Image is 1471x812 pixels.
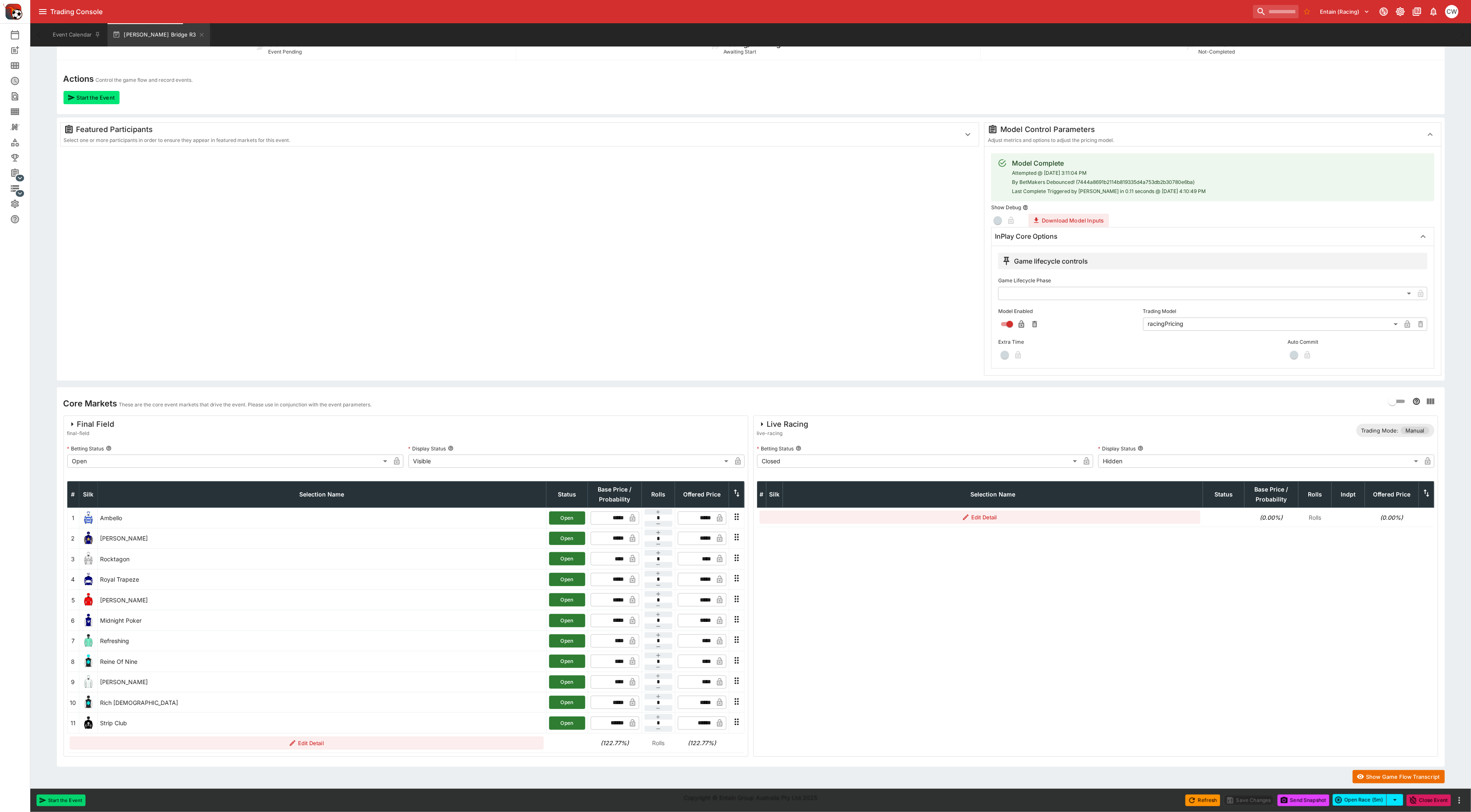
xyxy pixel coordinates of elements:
[67,589,79,610] td: 5
[1199,49,1235,55] span: Not-Completed
[106,445,112,451] button: Betting Status
[998,305,1138,318] label: Model Enabled
[549,573,585,586] button: Open
[108,23,210,46] button: [PERSON_NAME] Bridge R3
[588,482,642,508] th: Base Price / Probability
[549,675,585,689] button: Open
[10,107,33,117] div: Template Search
[1253,5,1299,18] input: search
[1361,427,1399,435] p: Trading Mode:
[67,419,115,429] div: Final Field
[64,398,117,409] h4: Core Markets
[10,91,33,101] div: Search
[675,482,729,508] th: Offered Price
[1012,158,1206,168] div: Model Complete
[1029,214,1109,227] button: Download Model Inputs
[10,30,33,40] div: Event Calendar
[1288,336,1427,348] label: Auto Commit
[98,569,546,589] td: Royal Trapeze
[408,445,446,452] p: Display Status
[67,631,79,651] td: 7
[67,713,79,733] td: 11
[98,610,546,631] td: Midnight Poker
[757,419,809,429] div: Live Racing
[1185,795,1220,806] button: Refresh
[98,672,546,692] td: [PERSON_NAME]
[1367,513,1416,522] h6: (0.00%)
[10,122,33,132] div: Nexus Entities
[757,445,794,452] p: Betting Status
[1002,256,1088,266] div: Game lifecycle controls
[1454,795,1464,805] button: more
[82,634,95,648] img: runner 7
[1445,5,1459,18] div: Christopher Winter
[67,549,79,569] td: 3
[549,614,585,627] button: Open
[98,508,546,528] td: Ambello
[766,482,783,508] th: Silk
[1023,205,1029,210] button: Show Debug
[642,482,675,508] th: Rolls
[35,4,50,19] button: open drawer
[10,45,33,55] div: New Event
[1301,513,1329,522] p: Rolls
[677,739,726,747] h6: (122.77%)
[96,76,193,84] p: Control the game flow and record events.
[67,672,79,692] td: 9
[37,795,86,806] button: Start the Event
[448,445,454,451] button: Display Status
[10,168,33,178] div: Management
[70,736,544,750] button: Edit Detail
[1138,445,1144,451] button: Display Status
[546,482,588,508] th: Status
[64,125,954,135] div: Featured Participants
[549,552,585,565] button: Open
[998,274,1427,287] label: Game Lifecycle Phase
[590,739,639,747] h6: (122.77%)
[10,76,33,86] div: Futures
[10,153,33,163] div: Tournaments
[82,511,95,525] img: runner 1
[1407,795,1451,806] button: Close Event
[67,610,79,631] td: 6
[10,183,33,193] div: Infrastructure
[98,549,546,569] td: Rocktagon
[98,713,546,733] td: Strip Club
[760,511,1200,524] button: Edit Detail
[98,651,546,672] td: Reine Of Nine
[64,137,291,143] span: Select one or more participants in order to ensure they appear in featured markets for this event.
[549,634,585,648] button: Open
[98,482,546,508] th: Selection Name
[757,482,766,508] th: #
[10,199,33,209] div: System Settings
[1333,794,1387,806] button: Open Race (5m)
[79,482,98,508] th: Silk
[82,552,95,565] img: runner 3
[98,589,546,610] td: [PERSON_NAME]
[67,482,79,508] th: #
[48,23,106,46] button: Event Calendar
[1143,305,1427,318] label: Trading Model
[549,532,585,545] button: Open
[1387,794,1403,806] button: select merge strategy
[1300,5,1314,18] button: No Bookmarks
[67,455,390,468] div: Open
[1393,4,1408,19] button: Toggle light/dark mode
[268,49,302,55] span: Event Pending
[644,739,672,747] p: Rolls
[408,455,731,468] div: Visible
[783,482,1203,508] th: Selection Name
[10,137,33,147] div: Categories
[82,532,95,545] img: runner 2
[1098,445,1136,452] p: Display Status
[10,214,33,224] div: Help & Support
[988,125,1416,135] div: Model Control Parameters
[1247,513,1296,522] h6: (0.00%)
[1376,4,1391,19] button: Connected to PK
[549,696,585,709] button: Open
[1333,794,1403,806] div: split button
[995,232,1058,241] h6: InPlay Core Options
[82,614,95,627] img: runner 6
[1426,4,1441,19] button: Notifications
[796,445,801,451] button: Betting Status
